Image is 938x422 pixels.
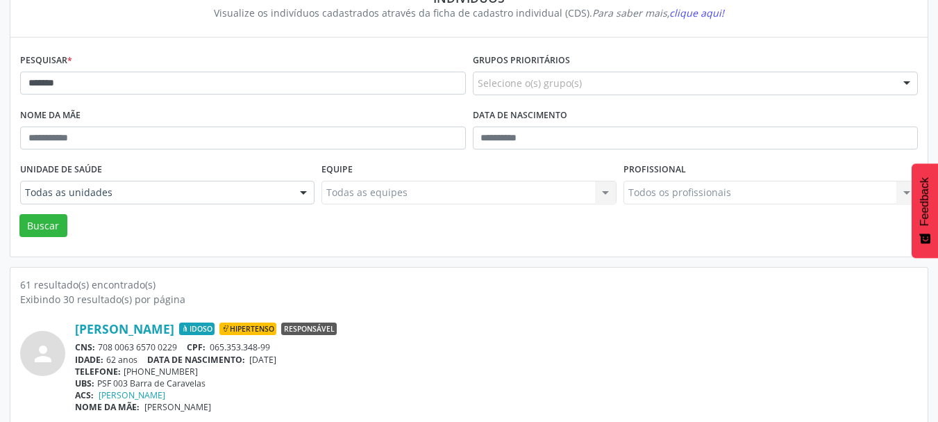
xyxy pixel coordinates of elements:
[75,378,918,389] div: PSF 003 Barra de Caravelas
[75,378,94,389] span: UBS:
[75,354,103,366] span: IDADE:
[75,366,121,378] span: TELEFONE:
[75,321,174,336] a: [PERSON_NAME]
[30,6,908,20] div: Visualize os indivíduos cadastrados através da ficha de cadastro individual (CDS).
[912,163,938,258] button: Feedback - Mostrar pesquisa
[75,401,140,413] span: NOME DA MÃE:
[179,323,215,335] span: Idoso
[19,214,67,238] button: Buscar
[144,401,211,413] span: [PERSON_NAME]
[919,177,931,226] span: Feedback
[478,76,582,90] span: Selecione o(s) grupo(s)
[669,6,724,19] span: clique aqui!
[31,341,56,366] i: person
[187,341,206,353] span: CPF:
[219,323,276,335] span: Hipertenso
[75,341,95,353] span: CNS:
[20,277,918,292] div: 61 resultado(s) encontrado(s)
[473,50,570,72] label: Grupos prioritários
[147,354,245,366] span: DATA DE NASCIMENTO:
[249,354,276,366] span: [DATE]
[20,105,81,127] label: Nome da mãe
[623,159,686,181] label: Profissional
[281,323,337,335] span: Responsável
[75,389,94,401] span: ACS:
[99,389,165,401] a: [PERSON_NAME]
[321,159,353,181] label: Equipe
[20,50,72,72] label: Pesquisar
[25,186,286,200] span: Todas as unidades
[473,105,567,127] label: Data de nascimento
[592,6,724,19] i: Para saber mais,
[75,354,918,366] div: 62 anos
[75,366,918,378] div: [PHONE_NUMBER]
[210,341,270,353] span: 065.353.348-99
[20,159,102,181] label: Unidade de saúde
[20,292,918,307] div: Exibindo 30 resultado(s) por página
[75,341,918,353] div: 708 0063 6570 0229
